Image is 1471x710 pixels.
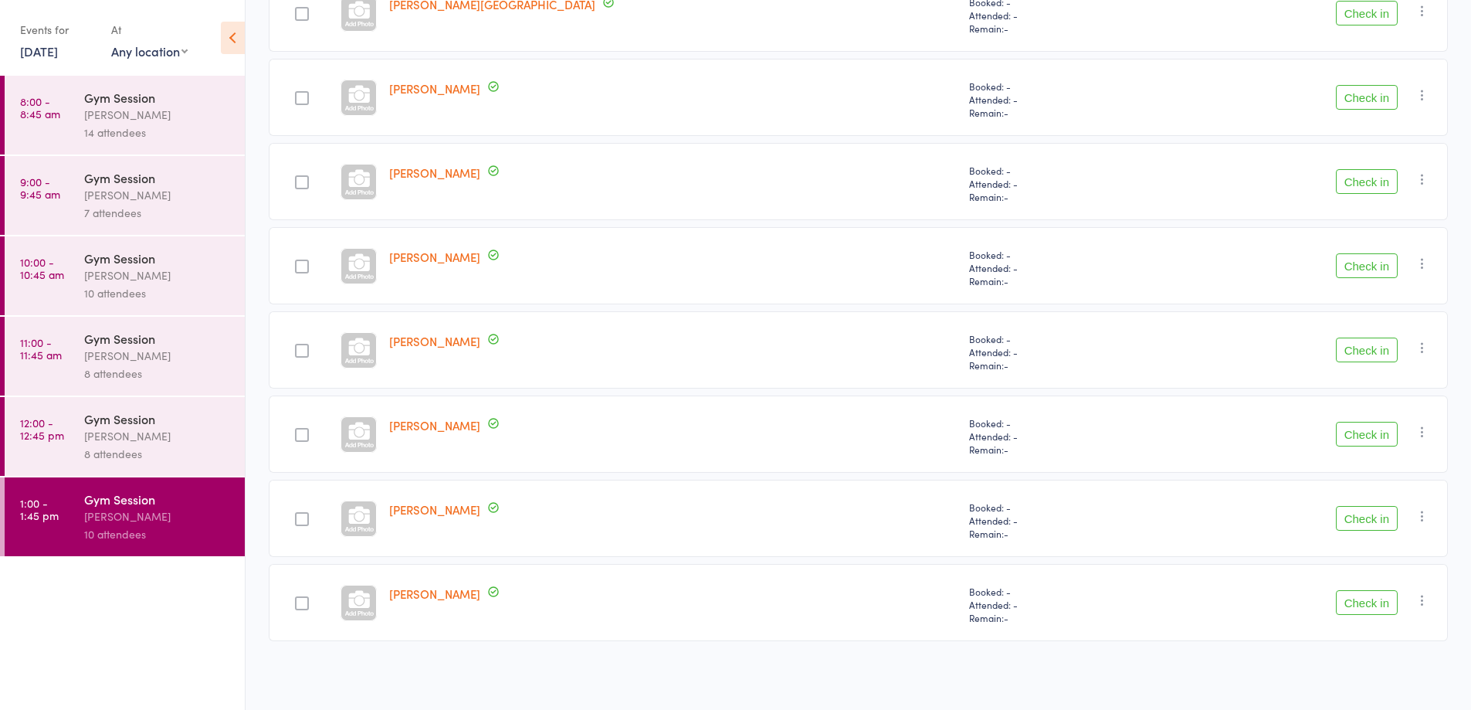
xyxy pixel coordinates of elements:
button: Check in [1336,253,1398,278]
button: Check in [1336,506,1398,531]
div: Gym Session [84,250,232,267]
span: Booked: - [969,248,1154,261]
time: 1:00 - 1:45 pm [20,497,59,521]
span: Attended: - [969,177,1154,190]
span: Attended: - [969,430,1154,443]
span: - [1004,611,1008,624]
span: - [1004,274,1008,287]
time: 11:00 - 11:45 am [20,336,62,361]
div: 10 attendees [84,525,232,543]
span: Remain: [969,527,1154,540]
div: Any location [111,42,188,59]
div: [PERSON_NAME] [84,347,232,365]
span: - [1004,22,1008,35]
span: Attended: - [969,345,1154,358]
span: Booked: - [969,332,1154,345]
div: 14 attendees [84,124,232,141]
a: 12:00 -12:45 pmGym Session[PERSON_NAME]8 attendees [5,397,245,476]
time: 8:00 - 8:45 am [20,95,60,120]
button: Check in [1336,169,1398,194]
div: Events for [20,17,96,42]
time: 9:00 - 9:45 am [20,175,60,200]
span: - [1004,190,1008,203]
div: [PERSON_NAME] [84,427,232,445]
button: Check in [1336,85,1398,110]
span: - [1004,443,1008,456]
a: [PERSON_NAME] [389,165,480,181]
span: Attended: - [969,8,1154,22]
span: Attended: - [969,514,1154,527]
span: Remain: [969,443,1154,456]
div: 10 attendees [84,284,232,302]
div: 7 attendees [84,204,232,222]
button: Check in [1336,338,1398,362]
time: 12:00 - 12:45 pm [20,416,64,441]
span: Booked: - [969,501,1154,514]
span: Attended: - [969,93,1154,106]
a: [PERSON_NAME] [389,80,480,97]
span: Remain: [969,22,1154,35]
a: 11:00 -11:45 amGym Session[PERSON_NAME]8 attendees [5,317,245,396]
div: 8 attendees [84,445,232,463]
div: Gym Session [84,169,232,186]
div: 8 attendees [84,365,232,382]
span: - [1004,358,1008,372]
div: Gym Session [84,410,232,427]
span: Booked: - [969,164,1154,177]
div: [PERSON_NAME] [84,186,232,204]
time: 10:00 - 10:45 am [20,256,64,280]
span: Booked: - [969,585,1154,598]
span: - [1004,106,1008,119]
a: 9:00 -9:45 amGym Session[PERSON_NAME]7 attendees [5,156,245,235]
div: Gym Session [84,491,232,508]
span: Remain: [969,358,1154,372]
div: [PERSON_NAME] [84,508,232,525]
span: Attended: - [969,598,1154,611]
span: Remain: [969,274,1154,287]
div: Gym Session [84,330,232,347]
div: Gym Session [84,89,232,106]
div: [PERSON_NAME] [84,267,232,284]
a: [PERSON_NAME] [389,249,480,265]
button: Check in [1336,422,1398,447]
button: Check in [1336,1,1398,25]
a: [PERSON_NAME] [389,417,480,433]
a: 1:00 -1:45 pmGym Session[PERSON_NAME]10 attendees [5,477,245,556]
a: 10:00 -10:45 amGym Session[PERSON_NAME]10 attendees [5,236,245,315]
div: At [111,17,188,42]
span: Remain: [969,190,1154,203]
a: [PERSON_NAME] [389,586,480,602]
span: - [1004,527,1008,540]
span: Remain: [969,611,1154,624]
span: Booked: - [969,416,1154,430]
span: Attended: - [969,261,1154,274]
button: Check in [1336,590,1398,615]
a: [PERSON_NAME] [389,501,480,518]
span: Remain: [969,106,1154,119]
a: 8:00 -8:45 amGym Session[PERSON_NAME]14 attendees [5,76,245,155]
div: [PERSON_NAME] [84,106,232,124]
a: [PERSON_NAME] [389,333,480,349]
span: Booked: - [969,80,1154,93]
a: [DATE] [20,42,58,59]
